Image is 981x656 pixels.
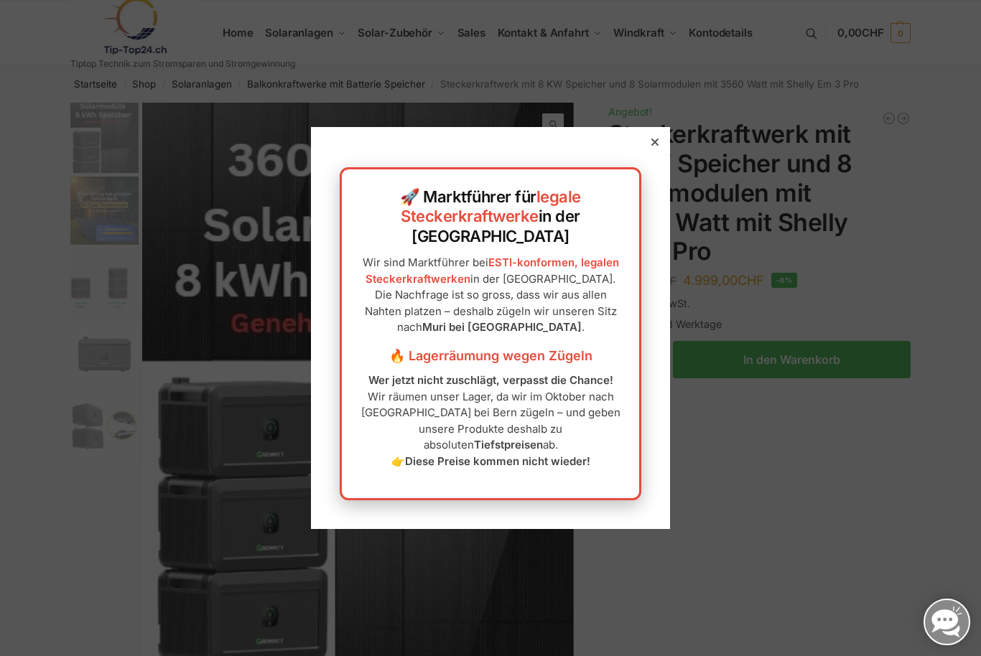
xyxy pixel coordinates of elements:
strong: Muri bei [GEOGRAPHIC_DATA] [422,320,582,334]
h3: 🔥 Lagerräumung wegen Zügeln [356,347,625,365]
strong: Diese Preise kommen nicht wieder! [405,454,590,468]
h2: 🚀 Marktführer für in der [GEOGRAPHIC_DATA] [356,187,625,247]
strong: Wer jetzt nicht zuschlägt, verpasst die Chance! [368,373,613,387]
a: legale Steckerkraftwerke [401,187,581,226]
p: Wir räumen unser Lager, da wir im Oktober nach [GEOGRAPHIC_DATA] bei Bern zügeln – und geben unse... [356,372,625,469]
p: Wir sind Marktführer bei in der [GEOGRAPHIC_DATA]. Die Nachfrage ist so gross, dass wir aus allen... [356,255,625,336]
strong: Tiefstpreisen [474,438,543,451]
a: ESTI-konformen, legalen Steckerkraftwerken [366,256,619,286]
